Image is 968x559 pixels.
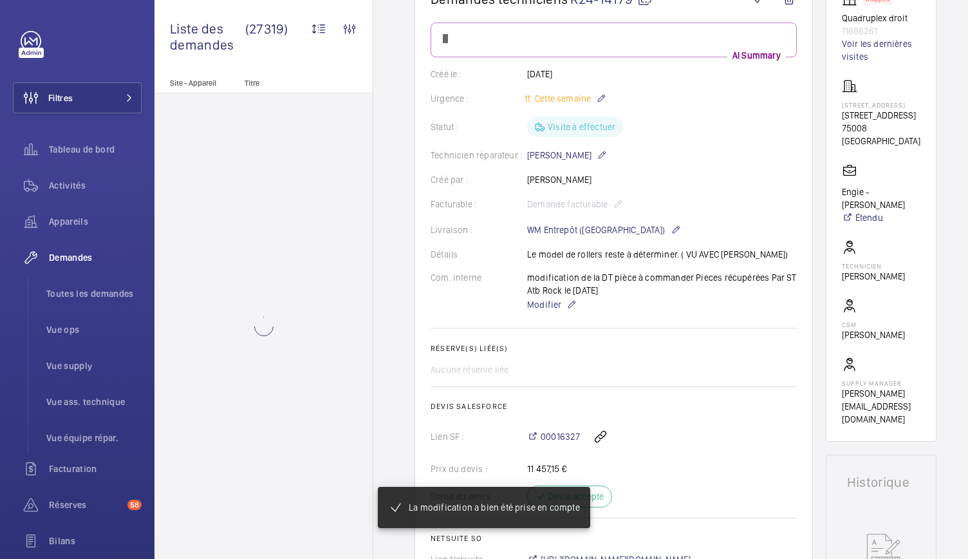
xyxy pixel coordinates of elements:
p: AI Summary [727,49,786,62]
span: Facturation [49,462,142,475]
p: [PERSON_NAME] [842,270,905,283]
span: Vue équipe répar. [46,431,142,444]
p: [STREET_ADDRESS] [842,101,920,109]
span: 58 [127,500,142,510]
a: Étendu [842,211,920,224]
a: Voir les dernières visites [842,37,920,63]
p: La modification a bien été prise en compte [409,501,580,514]
span: Vue supply [46,359,142,372]
span: Vue ass. technique [46,395,142,408]
p: CSM [842,321,905,328]
button: Filtres [13,82,142,113]
span: Activités [49,179,142,192]
span: Toutes les demandes [46,287,142,300]
p: Titre [245,79,330,88]
span: Tableau de bord [49,143,142,156]
p: Site - Appareil [154,79,239,88]
h1: Historique [847,476,915,489]
span: Liste des demandes [170,21,245,53]
span: Demandes [49,251,142,264]
span: Filtres [48,91,73,104]
span: 00016327 [541,430,580,443]
p: 11686261 [842,24,920,37]
span: Modifier [527,298,561,311]
a: 00016327 [527,430,580,443]
span: Cette semaine [532,93,591,104]
span: Bilans [49,535,142,547]
p: Supply manager [842,379,920,387]
span: Réserves [49,498,122,511]
p: [PERSON_NAME] [527,147,607,163]
p: [PERSON_NAME] [842,328,905,341]
h2: Réserve(s) liée(s) [431,344,797,353]
p: WM Entrepôt ([GEOGRAPHIC_DATA]) [527,222,681,238]
p: Quadruplex droit [842,12,920,24]
p: Engie - [PERSON_NAME] [842,185,920,211]
p: Technicien [842,262,905,270]
p: [STREET_ADDRESS] [842,109,920,122]
p: 75008 [GEOGRAPHIC_DATA] [842,122,920,147]
p: [PERSON_NAME][EMAIL_ADDRESS][DOMAIN_NAME] [842,387,920,426]
span: Vue ops [46,323,142,336]
h2: Devis Salesforce [431,402,797,411]
span: Appareils [49,215,142,228]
